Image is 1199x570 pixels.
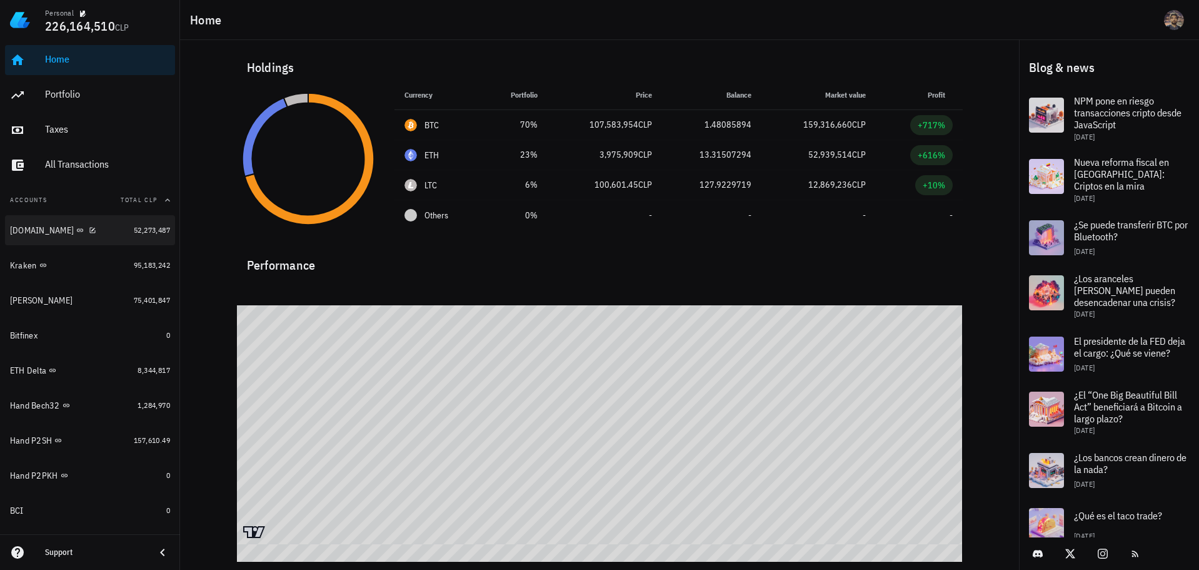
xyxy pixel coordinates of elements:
div: Support [45,547,145,557]
div: Hand Bech32 [10,400,60,411]
a: Hand P2PKH 0 [5,461,175,491]
a: Nueva reforma fiscal en [GEOGRAPHIC_DATA]: Criptos en la mira [DATE] [1019,149,1199,210]
span: Total CLP [121,196,158,204]
span: CLP [115,22,129,33]
span: ¿Se puede transferir BTC por Bluetooth? [1074,218,1188,243]
div: avatar [1164,10,1184,30]
div: 0% [493,209,538,222]
span: CLP [638,179,652,190]
button: AccountsTotal CLP [5,185,175,215]
div: Portfolio [45,88,170,100]
div: ETH [424,149,439,161]
span: CLP [638,119,652,130]
span: ¿El “One Big Beautiful Bill Act” beneficiará a Bitcoin a largo plazo? [1074,389,1182,425]
h1: Home [190,10,226,30]
span: 226,164,510 [45,18,115,34]
th: Price [548,80,662,110]
a: Portfolio [5,80,175,110]
div: LTC [424,179,438,191]
span: NPM pone en riesgo transacciones cripto desde JavaScript [1074,94,1181,131]
span: 1,284,970 [138,400,170,410]
span: 107,583,954 [589,119,638,130]
span: CLP [852,119,866,130]
div: BTC [424,119,439,131]
a: ¿Los bancos crean dinero de la nada? [DATE] [1019,443,1199,498]
span: [DATE] [1074,193,1095,203]
div: 70% [493,118,538,131]
a: All Transactions [5,150,175,180]
span: 157,610.49 [134,435,170,445]
div: 13.31507294 [672,148,751,161]
a: NPM pone en riesgo transacciones cripto desde JavaScript [DATE] [1019,88,1199,149]
a: El presidente de la FED deja el cargo: ¿Qué se viene? [DATE] [1019,327,1199,382]
span: CLP [638,149,652,160]
span: ¿Los aranceles [PERSON_NAME] pueden desencadenar una crisis? [1074,272,1175,308]
a: ¿Se puede transferir BTC por Bluetooth? [DATE] [1019,210,1199,265]
div: 127.9229719 [672,178,751,191]
span: 52,939,514 [808,149,852,160]
span: 159,316,660 [803,119,852,130]
span: [DATE] [1074,247,1095,256]
a: Bitfinex 0 [5,320,175,350]
div: Holdings [237,48,963,88]
div: Kraken [10,260,37,271]
div: [PERSON_NAME] [10,295,73,306]
a: Kraken 95,183,242 [5,250,175,280]
div: 23% [493,148,538,161]
div: +717% [918,119,945,131]
span: 0 [166,506,170,515]
span: [DATE] [1074,425,1095,435]
span: 8,344,817 [138,365,170,375]
span: 75,401,847 [134,295,170,305]
div: ETH Delta [10,365,46,376]
span: [DATE] [1074,479,1095,489]
div: 6% [493,178,538,191]
div: Performance [237,245,963,275]
span: - [649,210,652,221]
span: Nueva reforma fiscal en [GEOGRAPHIC_DATA]: Criptos en la mira [1074,156,1169,192]
span: [DATE] [1074,531,1095,541]
a: ¿El “One Big Beautiful Bill Act” beneficiará a Bitcoin a largo plazo? [DATE] [1019,382,1199,443]
a: Taxes [5,115,175,145]
span: 3,975,909 [599,149,638,160]
span: - [863,210,866,221]
span: Others [424,209,448,222]
th: Balance [662,80,761,110]
div: LTC-icon [404,179,417,191]
div: ETH-icon [404,149,417,161]
a: Hand P2SH 157,610.49 [5,425,175,455]
span: 0 [166,471,170,480]
span: [DATE] [1074,363,1095,372]
a: ¿Qué es el taco trade? [DATE] [1019,498,1199,553]
span: El presidente de la FED deja el cargo: ¿Qué se viene? [1074,335,1185,359]
a: ETH Delta 8,344,817 [5,355,175,385]
span: Profit [928,90,953,99]
div: Bitfinex [10,330,38,341]
span: CLP [852,149,866,160]
th: Portfolio [483,80,548,110]
span: ¿Qué es el taco trade? [1074,509,1162,522]
a: Charting by TradingView [243,526,265,538]
span: 95,183,242 [134,260,170,270]
span: CLP [852,179,866,190]
span: 100,601.45 [594,179,638,190]
a: [PERSON_NAME] 75,401,847 [5,285,175,315]
span: 52,273,487 [134,225,170,235]
div: Hand P2SH [10,435,52,446]
span: [DATE] [1074,132,1095,141]
div: 1.48085894 [672,118,751,131]
div: Personal [45,8,74,18]
th: Currency [394,80,483,110]
span: - [950,210,953,221]
span: - [748,210,751,221]
div: [DOMAIN_NAME] [10,225,74,236]
div: +616% [918,149,945,161]
a: Home [5,45,175,75]
div: +10% [923,179,945,191]
span: [DATE] [1074,309,1095,318]
div: All Transactions [45,158,170,170]
span: ¿Los bancos crean dinero de la nada? [1074,451,1186,476]
div: BTC-icon [404,119,417,131]
div: Taxes [45,123,170,135]
span: 12,869,236 [808,179,852,190]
